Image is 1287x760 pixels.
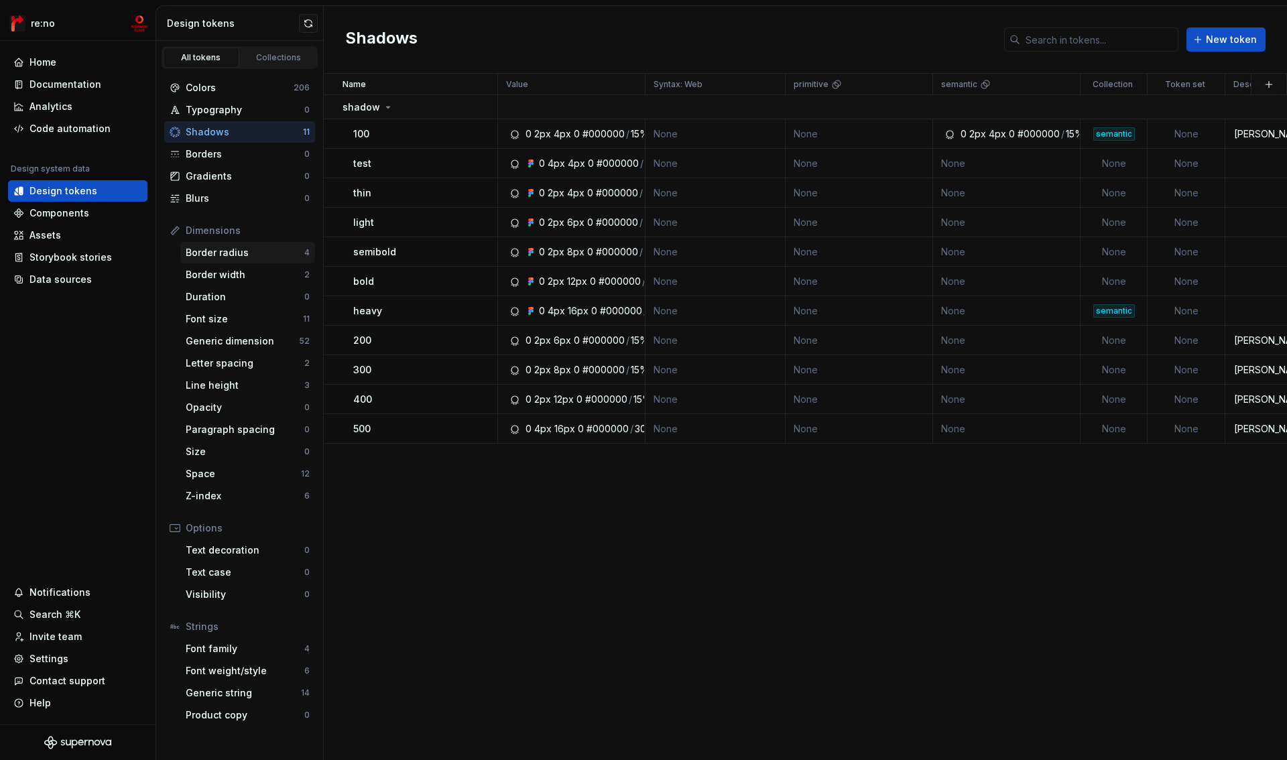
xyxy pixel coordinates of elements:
[304,105,310,115] div: 0
[131,15,147,31] img: mc-develop
[167,17,299,30] div: Design tokens
[583,334,625,347] div: #000000
[1081,267,1148,296] td: None
[186,708,304,722] div: Product copy
[554,422,575,436] div: 16px
[180,419,315,440] a: Paragraph spacing0
[646,208,786,237] td: None
[304,380,310,391] div: 3
[961,127,967,141] div: 0
[304,292,310,302] div: 0
[587,186,593,200] div: 0
[8,74,147,95] a: Documentation
[526,393,532,406] div: 0
[29,206,89,220] div: Components
[554,127,571,141] div: 4px
[186,125,303,139] div: Shadows
[933,149,1081,178] td: None
[1148,355,1225,385] td: None
[583,127,625,141] div: #000000
[1081,237,1148,267] td: None
[567,245,585,259] div: 8px
[353,422,371,436] p: 500
[526,363,532,377] div: 0
[164,99,315,121] a: Typography0
[554,363,571,377] div: 8px
[180,682,315,704] a: Generic string14
[29,100,72,113] div: Analytics
[186,268,304,281] div: Border width
[631,363,649,377] div: 15%
[568,304,589,318] div: 16px
[180,397,315,418] a: Opacity0
[1148,237,1225,267] td: None
[646,296,786,326] td: None
[180,264,315,286] a: Border width2
[1081,178,1148,208] td: None
[180,375,315,396] a: Line height3
[534,363,551,377] div: 2px
[164,121,315,143] a: Shadows11
[1081,149,1148,178] td: None
[794,79,829,90] p: primitive
[299,336,310,346] div: 52
[44,736,111,749] svg: Supernova Logo
[304,666,310,676] div: 6
[8,52,147,73] a: Home
[554,393,574,406] div: 12px
[186,379,304,392] div: Line height
[1148,326,1225,355] td: None
[506,79,528,90] p: Value
[303,127,310,137] div: 11
[301,468,310,479] div: 12
[353,216,374,229] p: light
[1148,296,1225,326] td: None
[646,149,786,178] td: None
[164,188,315,209] a: Blurs0
[539,186,545,200] div: 0
[654,79,702,90] p: Syntax: Web
[304,446,310,457] div: 0
[1148,208,1225,237] td: None
[1233,79,1280,90] p: Description
[180,638,315,659] a: Font family4
[29,652,68,666] div: Settings
[186,312,303,326] div: Font size
[8,118,147,139] a: Code automation
[29,184,97,198] div: Design tokens
[567,216,585,229] div: 6px
[8,202,147,224] a: Components
[353,363,371,377] p: 300
[786,237,933,267] td: None
[989,127,1006,141] div: 4px
[786,385,933,414] td: None
[640,157,643,170] div: /
[304,269,310,280] div: 2
[539,157,545,170] div: 0
[186,445,304,458] div: Size
[353,245,396,259] p: semibold
[304,358,310,369] div: 2
[1148,119,1225,149] td: None
[1066,127,1084,141] div: 15%
[933,326,1081,355] td: None
[29,56,56,69] div: Home
[588,157,594,170] div: 0
[164,166,315,187] a: Gradients0
[596,245,638,259] div: #000000
[626,334,629,347] div: /
[567,186,585,200] div: 4px
[600,304,642,318] div: #000000
[303,314,310,324] div: 11
[186,81,294,94] div: Colors
[631,127,649,141] div: 15%
[1020,27,1178,52] input: Search in tokens...
[353,186,371,200] p: thin
[1093,127,1135,141] div: semantic
[596,216,638,229] div: #000000
[786,326,933,355] td: None
[786,178,933,208] td: None
[626,127,629,141] div: /
[646,355,786,385] td: None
